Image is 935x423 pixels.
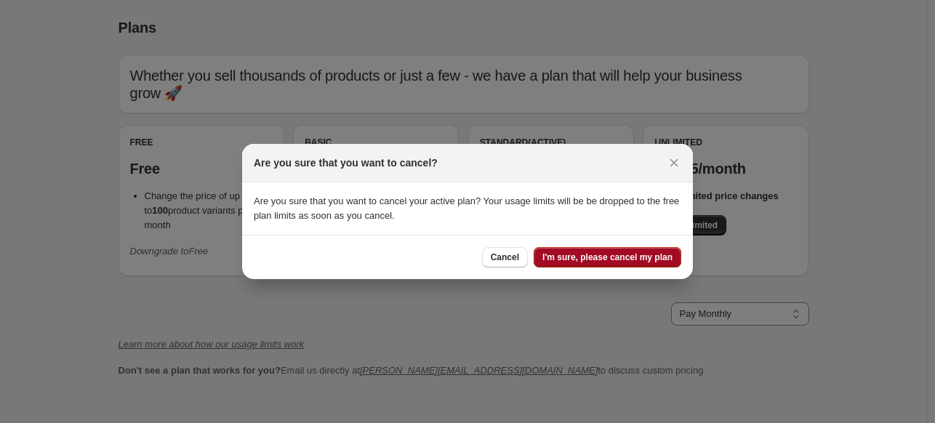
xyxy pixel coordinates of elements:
[534,247,681,267] button: I'm sure, please cancel my plan
[482,247,528,267] button: Cancel
[542,251,673,263] span: I'm sure, please cancel my plan
[491,251,519,263] span: Cancel
[254,194,681,223] p: Are you sure that you want to cancel your active plan? Your usage limits will be be dropped to th...
[664,153,684,173] button: Close
[254,156,438,170] h2: Are you sure that you want to cancel?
